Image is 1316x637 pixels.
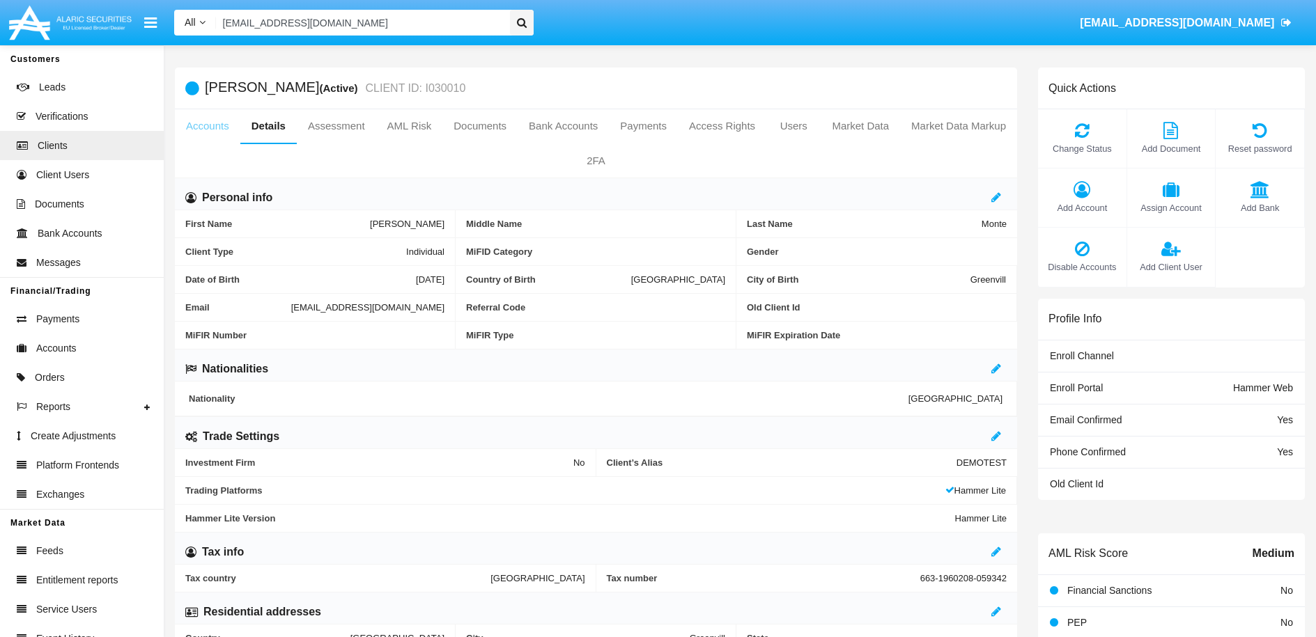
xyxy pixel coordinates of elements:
[185,17,196,28] span: All
[607,457,957,468] span: Client’s Alias
[747,274,970,285] span: City of Birth
[185,330,444,340] span: MiFIR Number
[466,219,725,229] span: Middle Name
[203,604,321,620] h6: Residential addresses
[900,109,1017,143] a: Market Data Markup
[7,2,134,43] img: Logo image
[1080,17,1274,29] span: [EMAIL_ADDRESS][DOMAIN_NAME]
[1050,478,1104,489] span: Old Client Id
[1067,617,1087,628] span: PEP
[747,246,1007,257] span: Gender
[36,168,89,182] span: Client Users
[1045,142,1120,155] span: Change Status
[1277,414,1293,425] span: Yes
[607,573,920,583] span: Tax number
[982,219,1007,229] span: Monte
[291,302,444,313] span: [EMAIL_ADDRESS][DOMAIN_NAME]
[1134,142,1209,155] span: Add Document
[319,80,362,96] div: (Active)
[1048,312,1101,325] h6: Profile Info
[36,400,70,414] span: Reports
[36,458,119,473] span: Platform Frontends
[747,219,982,229] span: Last Name
[416,274,444,285] span: [DATE]
[1050,350,1114,361] span: Enroll Channel
[1045,260,1120,274] span: Disable Accounts
[216,10,506,36] input: Search
[185,513,955,524] span: Hammer Lite Version
[36,109,88,124] span: Verifications
[1048,546,1128,560] h6: AML Risk Score
[1280,585,1293,596] span: No
[908,393,1003,404] span: [GEOGRAPHIC_DATA]
[36,312,79,327] span: Payments
[189,393,908,404] span: Nationality
[1050,382,1103,393] span: Enroll Portal
[36,255,81,270] span: Messages
[202,544,244,560] h6: Tax info
[1253,545,1294,562] span: Medium
[1134,201,1209,214] span: Assign Account
[609,109,678,143] a: Payments
[970,274,1006,285] span: Greenvill
[185,246,406,257] span: Client Type
[1048,81,1116,95] h6: Quick Actions
[370,219,444,229] span: [PERSON_NAME]
[945,485,1006,496] span: Hammer Lite
[1223,201,1297,214] span: Add Bank
[38,139,68,153] span: Clients
[1050,414,1122,425] span: Email Confirmed
[240,109,297,143] a: Details
[376,109,443,143] a: AML Risk
[202,361,268,377] h6: Nationalities
[205,80,465,96] h5: [PERSON_NAME]
[35,197,84,212] span: Documents
[678,109,766,143] a: Access Rights
[1223,142,1297,155] span: Reset password
[203,429,279,444] h6: Trade Settings
[920,573,1007,583] span: 663-1960208-059342
[175,144,1017,178] a: 2FA
[185,573,490,583] span: Tax country
[490,573,585,583] span: [GEOGRAPHIC_DATA]
[36,487,84,502] span: Exchanges
[466,302,725,313] span: Referral Code
[185,457,573,468] span: Investment Firm
[1074,3,1299,42] a: [EMAIL_ADDRESS][DOMAIN_NAME]
[35,370,65,385] span: Orders
[1050,446,1126,457] span: Phone Confirmed
[955,513,1007,524] span: Hammer Lite
[36,544,63,558] span: Feeds
[185,219,370,229] span: First Name
[406,246,444,257] span: Individual
[36,602,97,617] span: Service Users
[1067,585,1152,596] span: Financial Sanctions
[1134,260,1209,274] span: Add Client User
[36,573,118,588] span: Entitlement reports
[362,83,466,94] small: CLIENT ID: I030010
[747,302,1006,313] span: Old Client Id
[631,274,725,285] span: [GEOGRAPHIC_DATA]
[297,109,376,143] a: Assessment
[466,330,725,340] span: MiFIR Type
[175,109,240,143] a: Accounts
[174,15,216,30] a: All
[821,109,900,143] a: Market Data
[766,109,821,143] a: Users
[31,429,116,443] span: Create Adjustments
[1280,617,1293,628] span: No
[466,246,725,257] span: MiFID Category
[202,190,272,205] h6: Personal info
[36,341,77,356] span: Accounts
[1233,382,1293,393] span: Hammer Web
[466,274,631,285] span: Country of Birth
[185,485,945,496] span: Trading Platforms
[573,457,585,468] span: No
[185,274,416,285] span: Date of Birth
[518,109,609,143] a: Bank Accounts
[38,226,102,241] span: Bank Accounts
[1045,201,1120,214] span: Add Account
[442,109,518,143] a: Documents
[957,457,1007,468] span: DEMOTEST
[185,302,291,313] span: Email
